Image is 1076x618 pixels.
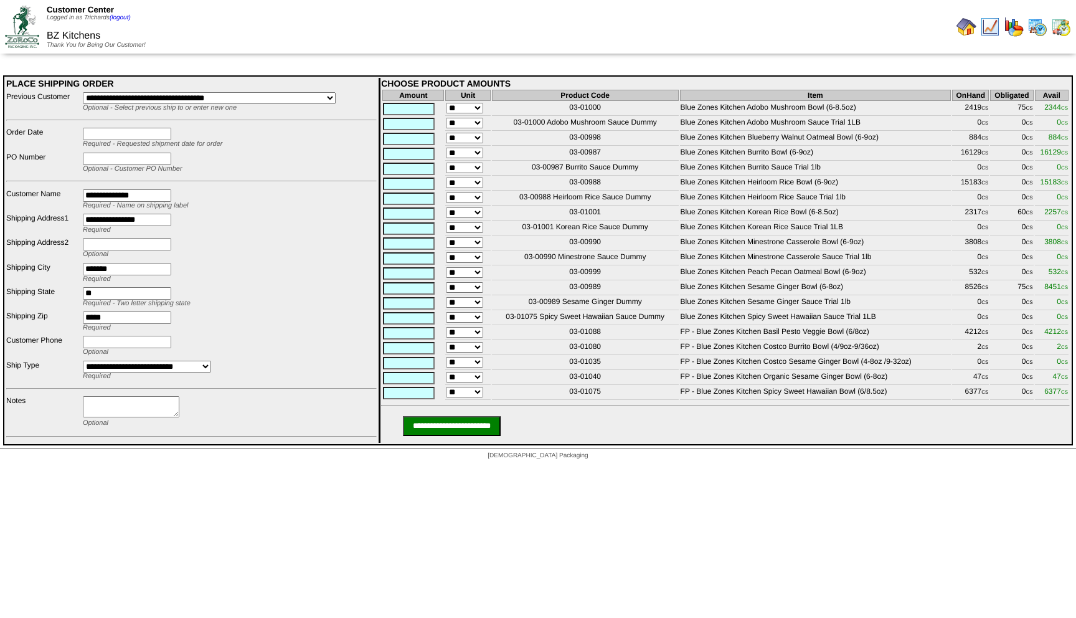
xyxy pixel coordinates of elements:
span: Required - Requested shipment date for order [83,140,222,148]
td: 2 [952,341,989,355]
td: 0 [990,237,1033,250]
span: CS [981,270,988,275]
td: 03-01080 [492,341,679,355]
span: CS [1061,345,1068,350]
span: 0 [1057,222,1068,231]
td: Shipping Zip [6,311,81,334]
span: Logged in as Trichards [47,14,131,21]
span: Required [83,324,111,331]
span: Optional [83,348,108,356]
span: CS [1026,135,1033,141]
td: 03-01040 [492,371,679,385]
td: 03-00999 [492,267,679,280]
td: Blue Zones Kitchen Adobo Mushroom Bowl (6-8.5oz) [680,102,951,116]
span: CS [1061,285,1068,290]
span: CS [981,330,988,335]
td: Blue Zones Kitchen Sesame Ginger Sauce Trial 1lb [680,297,951,310]
td: 0 [990,192,1033,206]
td: 03-00990 [492,237,679,250]
span: CS [1061,165,1068,171]
td: 75 [990,102,1033,116]
span: Thank You for Being Our Customer! [47,42,146,49]
td: 15183 [952,177,989,191]
span: 47 [1053,372,1068,381]
td: Previous Customer [6,92,81,114]
td: FP - Blue Zones Kitchen Spicy Sweet Hawaiian Bowl (6/8.5oz) [680,386,951,400]
span: CS [1061,359,1068,365]
td: 03-01088 [492,326,679,340]
span: Customer Center [47,5,114,14]
span: CS [981,389,988,395]
td: Notes [6,396,81,430]
td: 532 [952,267,989,280]
span: 8451 [1044,282,1068,291]
td: Customer Phone [6,335,81,358]
span: CS [1026,330,1033,335]
span: CS [1061,135,1068,141]
td: 6377 [952,386,989,400]
td: Blue Zones Kitchen Minestrone Casserole Bowl (6-9oz) [680,237,951,250]
td: 03-01001 Korean Rice Sauce Dummy [492,222,679,235]
span: [DEMOGRAPHIC_DATA] Packaging [488,452,588,459]
td: Blue Zones Kitchen Sesame Ginger Bowl (6-8oz) [680,282,951,295]
span: CS [1026,374,1033,380]
td: 03-01001 [492,207,679,221]
td: Blue Zones Kitchen Heirloom Rice Sauce Trial 1lb [680,192,951,206]
span: Optional [83,250,108,258]
td: 0 [990,222,1033,235]
div: CHOOSE PRODUCT AMOUNTS [381,78,1070,88]
td: Shipping Address2 [6,237,81,260]
span: CS [1026,345,1033,350]
span: CS [1026,285,1033,290]
span: Required - Name on shipping label [83,202,188,209]
td: 0 [990,341,1033,355]
td: 0 [990,311,1033,325]
span: CS [981,120,988,126]
span: 0 [1057,118,1068,126]
span: Optional - Select previous ship to or enter new one [83,104,237,112]
span: CS [1061,374,1068,380]
span: 0 [1057,193,1068,201]
span: CS [981,255,988,260]
span: CS [981,300,988,305]
span: 3808 [1044,237,1068,246]
span: CS [1026,120,1033,126]
span: CS [1061,255,1068,260]
td: 03-00989 [492,282,679,295]
span: CS [981,345,988,350]
span: CS [1061,225,1068,231]
span: BZ Kitchens [47,31,100,41]
span: CS [981,105,988,111]
span: 2344 [1044,103,1068,112]
span: 884 [1049,133,1068,141]
td: Ship Type [6,360,81,383]
span: CS [981,285,988,290]
td: Blue Zones Kitchen Heirloom Rice Bowl (6-9oz) [680,177,951,191]
span: CS [1061,315,1068,320]
span: CS [1026,195,1033,201]
td: Blue Zones Kitchen Korean Rice Sauce Trial 1LB [680,222,951,235]
span: 0 [1057,312,1068,321]
td: Order Date [6,127,81,150]
span: CS [1061,270,1068,275]
td: 03-00990 Minestrone Sauce Dummy [492,252,679,265]
td: 03-00987 [492,147,679,161]
td: 03-01000 Adobo Mushroom Sauce Dummy [492,117,679,131]
td: 0 [990,132,1033,146]
td: 0 [990,386,1033,400]
td: 0 [990,267,1033,280]
span: CS [1026,359,1033,365]
span: Optional - Customer PO Number [83,165,182,173]
span: CS [1026,210,1033,216]
span: CS [981,374,988,380]
span: Required [83,275,111,283]
span: 0 [1057,357,1068,366]
td: 03-01075 Spicy Sweet Hawaiian Sauce Dummy [492,311,679,325]
td: Blue Zones Kitchen Peach Pecan Oatmeal Bowl (6-9oz) [680,267,951,280]
td: FP - Blue Zones Kitchen Organic Sesame Ginger Bowl (6-8oz) [680,371,951,385]
span: 4212 [1044,327,1068,336]
img: home.gif [956,17,976,37]
td: 03-01075 [492,386,679,400]
span: CS [1061,210,1068,216]
td: 0 [952,311,989,325]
